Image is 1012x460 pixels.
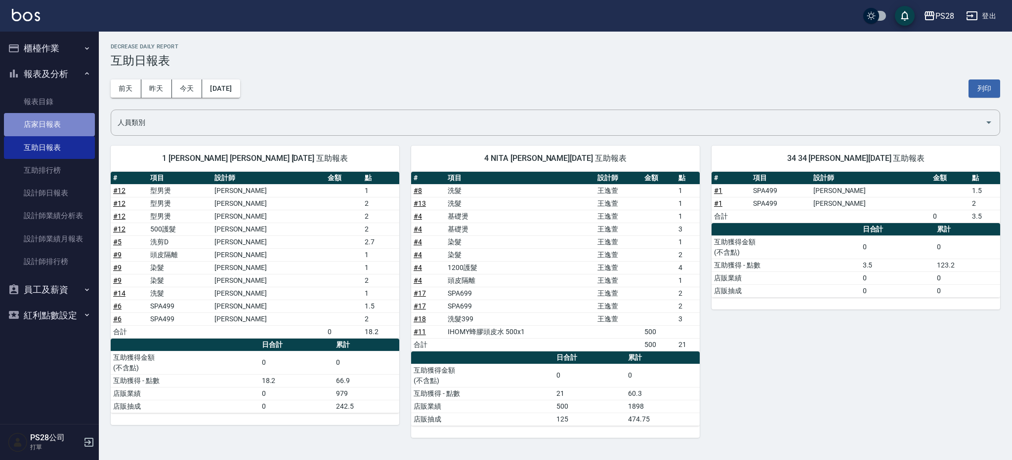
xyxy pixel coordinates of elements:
[4,159,95,182] a: 互助排行榜
[212,248,326,261] td: [PERSON_NAME]
[751,197,811,210] td: SPA499
[212,210,326,223] td: [PERSON_NAME]
[111,374,259,387] td: 互助獲得 - 點數
[259,351,334,374] td: 0
[676,210,699,223] td: 1
[148,248,212,261] td: 頭皮隔離
[4,182,95,204] a: 設計師日報表
[714,187,722,194] a: #1
[676,197,699,210] td: 1
[113,187,126,194] a: #12
[212,274,326,287] td: [PERSON_NAME]
[712,172,1000,223] table: a dense table
[325,172,362,185] th: 金額
[334,400,399,413] td: 242.5
[445,325,595,338] td: IHOMY蜂膠頭皮水 500x1
[259,374,334,387] td: 18.2
[334,339,399,351] th: 累計
[362,287,399,300] td: 1
[445,300,595,312] td: SPA699
[626,387,700,400] td: 60.3
[4,113,95,136] a: 店家日報表
[595,261,642,274] td: 王逸萱
[259,400,334,413] td: 0
[212,184,326,197] td: [PERSON_NAME]
[930,210,970,223] td: 0
[920,6,958,26] button: PS28
[148,287,212,300] td: 洗髮
[445,261,595,274] td: 1200護髮
[642,325,676,338] td: 500
[554,351,626,364] th: 日合計
[626,413,700,425] td: 474.75
[712,210,751,223] td: 合計
[895,6,915,26] button: save
[595,248,642,261] td: 王逸萱
[113,289,126,297] a: #14
[4,36,95,61] button: 櫃檯作業
[676,287,699,300] td: 2
[113,225,126,233] a: #12
[962,7,1000,25] button: 登出
[212,300,326,312] td: [PERSON_NAME]
[445,197,595,210] td: 洗髮
[113,276,122,284] a: #9
[860,223,935,236] th: 日合計
[148,210,212,223] td: 型男燙
[111,54,1000,68] h3: 互助日報表
[676,312,699,325] td: 3
[811,197,930,210] td: [PERSON_NAME]
[148,274,212,287] td: 染髮
[751,184,811,197] td: SPA499
[411,387,554,400] td: 互助獲得 - 點數
[148,197,212,210] td: 型男燙
[4,303,95,328] button: 紅利點數設定
[934,223,1000,236] th: 累計
[676,223,699,235] td: 3
[712,223,1000,298] table: a dense table
[554,400,626,413] td: 500
[554,413,626,425] td: 125
[259,387,334,400] td: 0
[595,197,642,210] td: 王逸萱
[362,210,399,223] td: 2
[414,276,422,284] a: #4
[714,199,722,207] a: #1
[212,197,326,210] td: [PERSON_NAME]
[362,261,399,274] td: 1
[334,374,399,387] td: 66.9
[930,172,970,185] th: 金額
[4,61,95,87] button: 報表及分析
[113,264,122,271] a: #9
[411,172,700,351] table: a dense table
[970,184,1000,197] td: 1.5
[334,387,399,400] td: 979
[411,364,554,387] td: 互助獲得金額 (不含點)
[212,235,326,248] td: [PERSON_NAME]
[811,172,930,185] th: 設計師
[414,328,426,336] a: #11
[325,325,362,338] td: 0
[723,153,988,163] span: 34 34 [PERSON_NAME][DATE] 互助報表
[362,235,399,248] td: 2.7
[212,312,326,325] td: [PERSON_NAME]
[123,153,387,163] span: 1 [PERSON_NAME] [PERSON_NAME] [DATE] 互助報表
[4,277,95,303] button: 員工及薪資
[111,387,259,400] td: 店販業績
[676,261,699,274] td: 4
[676,338,699,351] td: 21
[595,300,642,312] td: 王逸萱
[554,387,626,400] td: 21
[712,259,860,271] td: 互助獲得 - 點數
[676,300,699,312] td: 2
[111,79,141,98] button: 前天
[414,187,422,194] a: #8
[595,312,642,325] td: 王逸萱
[148,223,212,235] td: 500護髮
[676,172,699,185] th: 點
[148,312,212,325] td: SPA499
[642,338,676,351] td: 500
[362,172,399,185] th: 點
[113,212,126,220] a: #12
[362,312,399,325] td: 2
